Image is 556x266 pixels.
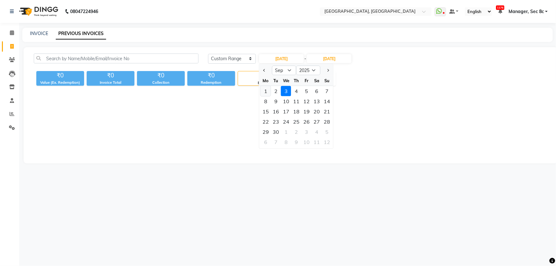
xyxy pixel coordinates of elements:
[281,137,291,147] div: Wednesday, October 8, 2025
[281,127,291,137] div: Wednesday, October 1, 2025
[281,106,291,117] div: Wednesday, September 17, 2025
[137,71,185,80] div: ₹0
[322,96,332,106] div: Sunday, September 14, 2025
[261,75,271,86] div: Mo
[271,96,281,106] div: Tuesday, September 9, 2025
[312,86,322,96] div: 6
[70,3,98,20] b: 08047224946
[322,86,332,96] div: 7
[34,93,547,157] span: Empty list
[259,54,304,63] input: Start Date
[291,137,301,147] div: Thursday, October 9, 2025
[30,31,48,36] a: INVOICE
[238,71,285,80] div: 0
[312,117,322,127] div: Saturday, September 27, 2025
[261,86,271,96] div: Monday, September 1, 2025
[271,106,281,117] div: Tuesday, September 16, 2025
[281,117,291,127] div: Wednesday, September 24, 2025
[322,117,332,127] div: 28
[271,96,281,106] div: 9
[281,75,291,86] div: We
[281,96,291,106] div: 10
[261,96,271,106] div: 8
[301,137,312,147] div: Friday, October 10, 2025
[312,86,322,96] div: Saturday, September 6, 2025
[304,55,306,62] span: -
[291,86,301,96] div: Thursday, September 4, 2025
[496,5,504,10] span: 1176
[291,96,301,106] div: 11
[56,28,106,40] a: PREVIOUS INVOICES
[291,96,301,106] div: Thursday, September 11, 2025
[291,75,301,86] div: Th
[271,117,281,127] div: Tuesday, September 23, 2025
[312,137,322,147] div: Saturday, October 11, 2025
[301,96,312,106] div: Friday, September 12, 2025
[291,117,301,127] div: Thursday, September 25, 2025
[301,127,312,137] div: 3
[322,86,332,96] div: Sunday, September 7, 2025
[291,137,301,147] div: 9
[307,54,351,63] input: End Date
[301,127,312,137] div: Friday, October 3, 2025
[271,106,281,117] div: 16
[271,117,281,127] div: 23
[312,117,322,127] div: 27
[312,96,322,106] div: 13
[301,106,312,117] div: Friday, September 19, 2025
[34,54,199,63] input: Search by Name/Mobile/Email/Invoice No
[271,75,281,86] div: Tu
[322,75,332,86] div: Su
[322,137,332,147] div: Sunday, October 12, 2025
[296,66,321,75] select: Select year
[281,137,291,147] div: 8
[281,86,291,96] div: 3
[322,127,332,137] div: 5
[261,86,271,96] div: 1
[262,65,267,75] button: Previous month
[187,80,235,85] div: Redemption
[301,96,312,106] div: 12
[261,117,271,127] div: 22
[271,86,281,96] div: 2
[271,137,281,147] div: Tuesday, October 7, 2025
[16,3,60,20] img: logo
[312,106,322,117] div: 20
[281,117,291,127] div: 24
[261,127,271,137] div: 29
[261,137,271,147] div: Monday, October 6, 2025
[261,137,271,147] div: 6
[281,86,291,96] div: Wednesday, September 3, 2025
[271,86,281,96] div: Tuesday, September 2, 2025
[509,8,544,15] span: Manager, Sec 8c
[137,80,185,85] div: Collection
[301,106,312,117] div: 19
[291,117,301,127] div: 25
[291,127,301,137] div: 2
[281,106,291,117] div: 17
[261,127,271,137] div: Monday, September 29, 2025
[325,65,331,75] button: Next month
[187,71,235,80] div: ₹0
[291,86,301,96] div: 4
[322,117,332,127] div: Sunday, September 28, 2025
[322,137,332,147] div: 12
[322,106,332,117] div: Sunday, September 21, 2025
[271,127,281,137] div: Tuesday, September 30, 2025
[301,86,312,96] div: 5
[36,80,84,85] div: Value (Ex. Redemption)
[312,96,322,106] div: Saturday, September 13, 2025
[87,71,134,80] div: ₹0
[261,106,271,117] div: Monday, September 15, 2025
[322,106,332,117] div: 21
[271,127,281,137] div: 30
[498,9,502,14] a: 1176
[271,137,281,147] div: 7
[312,75,322,86] div: Sa
[87,80,134,85] div: Invoice Total
[291,106,301,117] div: Thursday, September 18, 2025
[301,137,312,147] div: 10
[301,86,312,96] div: Friday, September 5, 2025
[281,96,291,106] div: Wednesday, September 10, 2025
[261,106,271,117] div: 15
